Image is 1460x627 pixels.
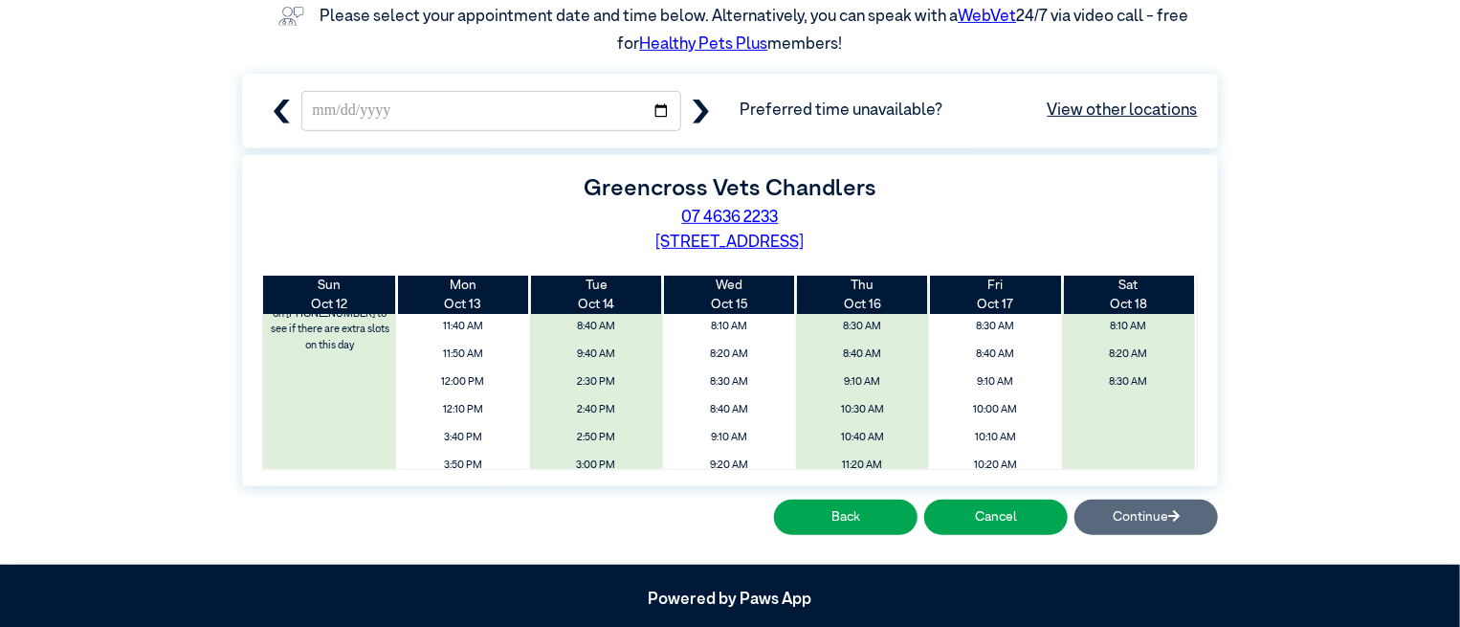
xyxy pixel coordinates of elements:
[402,370,523,394] span: 12:00 PM
[535,370,656,394] span: 2:30 PM
[669,315,790,339] span: 8:10 AM
[802,398,923,422] span: 10:30 AM
[1062,276,1195,315] th: Oct 18
[535,343,656,367] span: 9:40 AM
[402,343,523,367] span: 11:50 AM
[935,426,1056,450] span: 10:10 AM
[1068,343,1189,367] span: 8:20 AM
[263,276,396,315] th: Oct 12
[669,454,790,478] span: 9:20 AM
[802,454,923,478] span: 11:20 AM
[958,9,1016,25] a: WebVet
[669,370,790,394] span: 8:30 AM
[402,315,523,339] span: 11:40 AM
[402,454,523,478] span: 3:50 PM
[320,9,1191,54] label: Please select your appointment date and time below. Alternatively, you can speak with a 24/7 via ...
[929,276,1062,315] th: Oct 17
[669,426,790,450] span: 9:10 AM
[924,500,1068,535] button: Cancel
[402,398,523,422] span: 12:10 PM
[1068,315,1189,339] span: 8:10 AM
[796,276,929,315] th: Oct 16
[935,398,1056,422] span: 10:00 AM
[535,398,656,422] span: 2:40 PM
[265,287,395,358] label: Please contact the clinic on [PHONE_NUMBER] to see if there are extra slots on this day
[663,276,796,315] th: Oct 15
[935,454,1056,478] span: 10:20 AM
[740,99,1198,123] span: Preferred time unavailable?
[669,398,790,422] span: 8:40 AM
[935,370,1056,394] span: 9:10 AM
[682,210,779,226] a: 07 4636 2233
[530,276,663,315] th: Oct 14
[802,315,923,339] span: 8:30 AM
[535,426,656,450] span: 2:50 PM
[802,370,923,394] span: 9:10 AM
[802,343,923,367] span: 8:40 AM
[640,36,768,53] a: Healthy Pets Plus
[802,426,923,450] span: 10:40 AM
[535,454,656,478] span: 3:00 PM
[242,591,1218,610] h5: Powered by Paws App
[1068,370,1189,394] span: 8:30 AM
[584,177,876,200] label: Greencross Vets Chandlers
[935,343,1056,367] span: 8:40 AM
[656,235,805,251] a: [STREET_ADDRESS]
[535,315,656,339] span: 8:40 AM
[935,315,1056,339] span: 8:30 AM
[669,343,790,367] span: 8:20 AM
[1048,99,1198,123] a: View other locations
[774,500,918,535] button: Back
[402,426,523,450] span: 3:40 PM
[396,276,529,315] th: Oct 13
